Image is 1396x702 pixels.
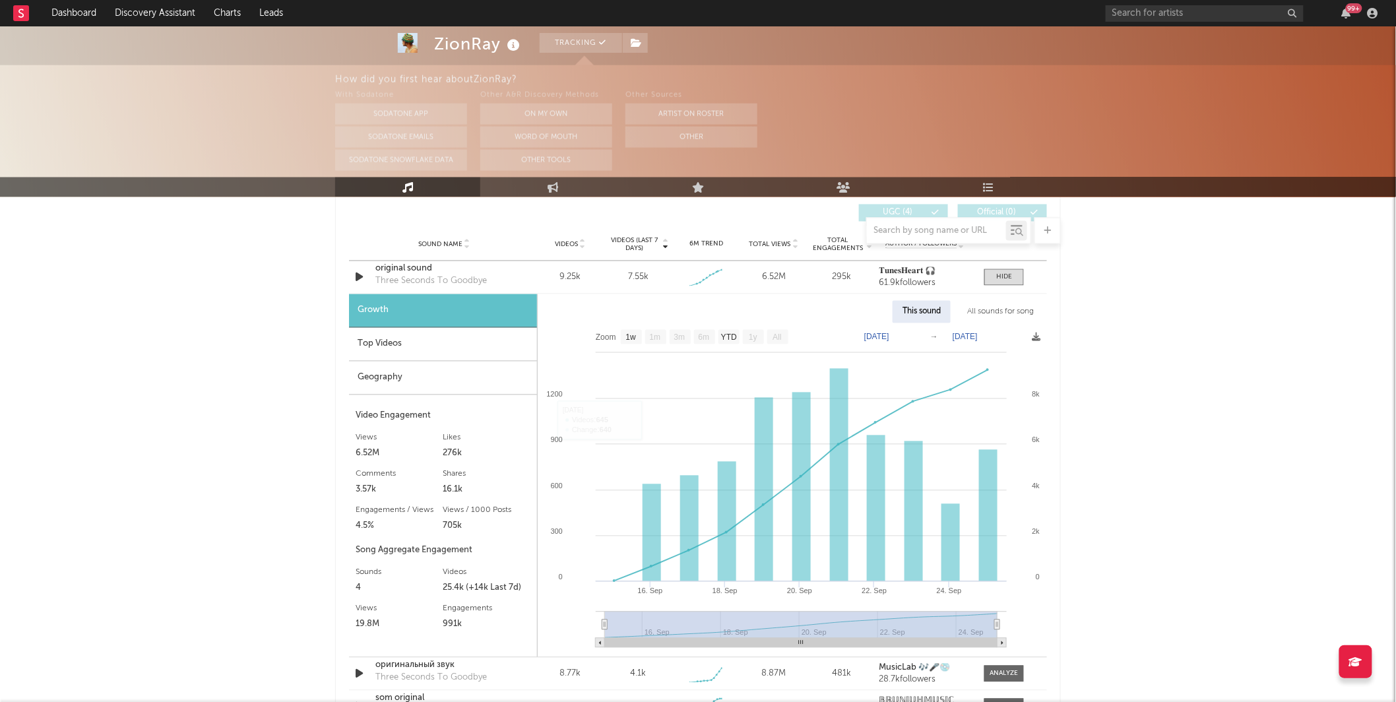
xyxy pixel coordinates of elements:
text: [DATE] [864,333,889,342]
div: Three Seconds To Goodbye [375,275,487,288]
div: With Sodatone [335,88,467,104]
div: 3.57k [356,482,443,498]
button: On My Own [480,104,612,125]
div: 4 [356,581,443,596]
div: 481k [811,668,873,681]
div: 8.77k [540,668,601,681]
text: 900 [551,436,563,444]
div: How did you first hear about ZionRay ? [335,72,1396,88]
div: Other Sources [625,88,757,104]
div: 19.8M [356,617,443,633]
div: Views [356,601,443,617]
div: 9.25k [540,271,601,284]
text: 0 [1036,573,1040,581]
div: 991k [443,617,531,633]
text: 16. Sep [638,587,663,595]
div: 8.87M [744,668,805,681]
button: Sodatone Snowflake Data [335,150,467,171]
text: 2k [1032,528,1040,536]
button: UGC(4) [859,205,948,222]
div: Geography [349,362,537,395]
div: 6.52M [356,446,443,462]
strong: 𝐓𝐮𝐧𝐞𝐬𝐇𝐞𝐚𝐫𝐭 🎧 [879,267,936,276]
span: Official ( 0 ) [967,209,1027,217]
div: 16.1k [443,482,531,498]
div: 99 + [1346,3,1362,13]
div: Videos [443,565,531,581]
button: Other [625,127,757,148]
div: Views / 1000 Posts [443,503,531,519]
button: 99+ [1342,8,1351,18]
div: 7.55k [628,271,649,284]
button: Artist on Roster [625,104,757,125]
text: 3m [674,333,685,342]
span: Author / Followers [885,240,957,249]
div: Comments [356,466,443,482]
div: Song Aggregate Engagement [356,543,530,559]
div: 4.5% [356,519,443,534]
div: Engagements [443,601,531,617]
div: Shares [443,466,531,482]
input: Search for artists [1106,5,1304,22]
button: Sodatone Emails [335,127,467,148]
a: 𝐓𝐮𝐧𝐞𝐬𝐇𝐞𝐚𝐫𝐭 🎧 [879,267,971,276]
text: 18. Sep [713,587,738,595]
div: 276k [443,446,531,462]
div: Engagements / Views [356,503,443,519]
button: Sodatone App [335,104,467,125]
text: 600 [551,482,563,490]
input: Search by song name or URL [867,226,1006,237]
text: 1200 [547,391,563,399]
text: 1y [749,333,757,342]
div: Top Videos [349,328,537,362]
text: 24. Sep [937,587,962,595]
text: 4k [1032,482,1040,490]
div: ZionRay [434,33,523,55]
div: 295k [811,271,873,284]
div: Other A&R Discovery Methods [480,88,612,104]
text: Zoom [596,333,616,342]
div: Views [356,430,443,446]
button: Other Tools [480,150,612,171]
div: Likes [443,430,531,446]
text: 0 [559,573,563,581]
text: 1w [626,333,637,342]
div: Video Engagement [356,408,530,424]
a: original sound [375,263,513,276]
div: 28.7k followers [879,676,971,685]
text: 20. Sep [787,587,812,595]
div: Three Seconds To Goodbye [375,672,487,685]
div: All sounds for song [957,301,1044,323]
button: Word Of Mouth [480,127,612,148]
text: 300 [551,528,563,536]
span: Total Views [749,241,791,249]
a: оригинальный звук [375,659,513,672]
text: YTD [721,333,737,342]
text: [DATE] [953,333,978,342]
text: All [773,333,781,342]
div: This sound [893,301,951,323]
text: 1m [650,333,661,342]
div: 25.4k (+14k Last 7d) [443,581,531,596]
div: Growth [349,294,537,328]
text: 6k [1032,436,1040,444]
strong: MusicLab 🎶🎤💿 [879,664,951,672]
div: 6.52M [744,271,805,284]
div: 705k [443,519,531,534]
div: 4.1k [630,668,646,681]
text: 8k [1032,391,1040,399]
text: 6m [699,333,710,342]
div: Sounds [356,565,443,581]
div: 61.9k followers [879,279,971,288]
span: Total Engagements [811,237,865,253]
button: Tracking [540,33,622,53]
text: 22. Sep [862,587,887,595]
span: UGC ( 4 ) [868,209,928,217]
div: 6M Trend [676,239,737,249]
text: → [930,333,938,342]
span: Videos (last 7 days) [608,237,661,253]
span: Sound Name [418,241,462,249]
button: Official(0) [958,205,1047,222]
